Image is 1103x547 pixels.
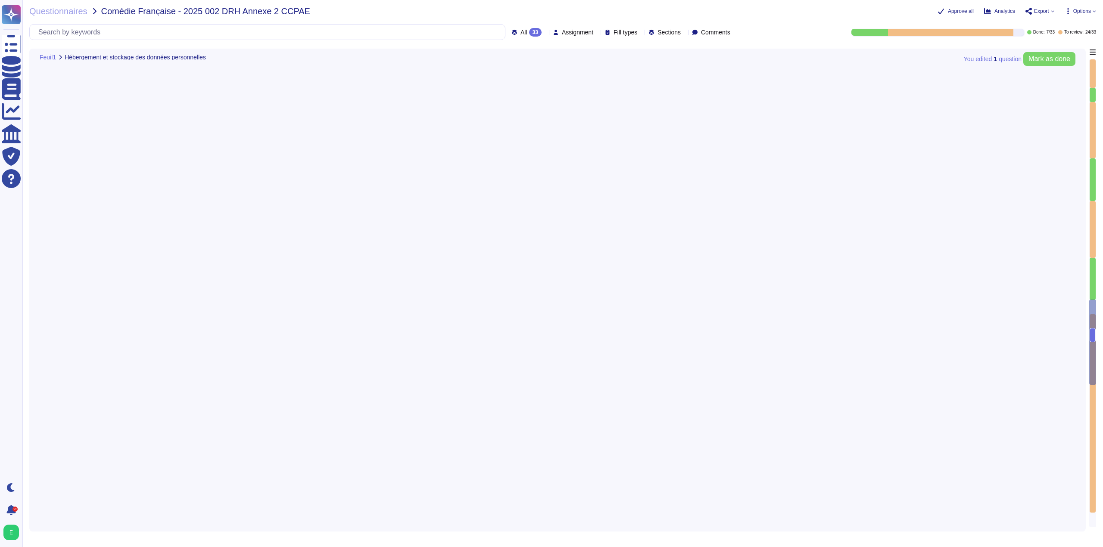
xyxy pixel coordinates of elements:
div: 9+ [12,507,18,512]
span: Mark as done [1028,56,1070,62]
span: Assignment [562,29,593,35]
span: Export [1034,9,1049,14]
img: user [3,525,19,540]
button: Approve all [938,8,974,15]
span: Analytics [994,9,1015,14]
span: Comédie Française - 2025 002 DRH Annexe 2 CCPAE [101,7,310,15]
span: All [520,29,527,35]
span: Questionnaires [29,7,87,15]
span: You edited question [964,56,1022,62]
span: Options [1073,9,1091,14]
span: Hébergement et stockage des données personnelles [65,54,206,60]
span: 24 / 33 [1085,30,1096,34]
span: Sections [657,29,681,35]
div: 33 [529,28,542,37]
input: Search by keywords [34,25,505,40]
span: Feuil1 [40,54,56,60]
button: user [2,523,25,542]
span: Fill types [614,29,637,35]
span: To review: [1064,30,1084,34]
span: Approve all [948,9,974,14]
b: 1 [994,56,997,62]
button: Mark as done [1023,52,1075,66]
span: Done: [1033,30,1045,34]
span: 7 / 33 [1046,30,1054,34]
span: Comments [701,29,730,35]
button: Analytics [984,8,1015,15]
